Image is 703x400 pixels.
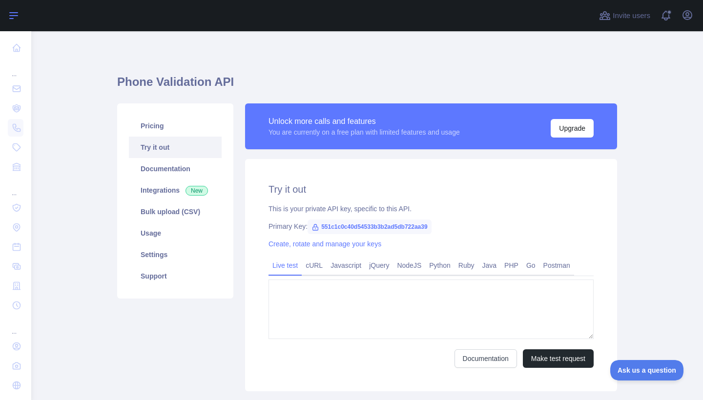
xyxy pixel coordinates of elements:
[425,258,455,273] a: Python
[393,258,425,273] a: NodeJS
[365,258,393,273] a: jQuery
[129,201,222,222] a: Bulk upload (CSV)
[117,74,617,98] h1: Phone Validation API
[269,127,460,137] div: You are currently on a free plan with limited features and usage
[129,244,222,265] a: Settings
[523,349,594,368] button: Make test request
[129,180,222,201] a: Integrations New
[269,182,594,196] h2: Try it out
[8,59,23,78] div: ...
[522,258,539,273] a: Go
[455,258,478,273] a: Ruby
[597,8,652,23] button: Invite users
[129,137,222,158] a: Try it out
[129,222,222,244] a: Usage
[269,221,594,231] div: Primary Key:
[129,265,222,287] a: Support
[478,258,501,273] a: Java
[327,258,365,273] a: Javascript
[302,258,327,273] a: cURL
[269,116,460,127] div: Unlock more calls and features
[455,349,517,368] a: Documentation
[539,258,574,273] a: Postman
[500,258,522,273] a: PHP
[129,115,222,137] a: Pricing
[129,158,222,180] a: Documentation
[551,119,594,138] button: Upgrade
[8,316,23,336] div: ...
[610,360,683,380] iframe: Toggle Customer Support
[269,204,594,214] div: This is your private API key, specific to this API.
[269,240,381,248] a: Create, rotate and manage your keys
[613,10,650,21] span: Invite users
[269,258,302,273] a: Live test
[186,186,208,196] span: New
[308,220,432,234] span: 551c1c0c40d54533b3b2ad5db722aa39
[8,178,23,197] div: ...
